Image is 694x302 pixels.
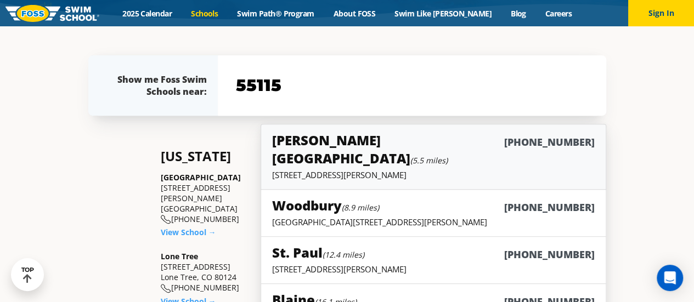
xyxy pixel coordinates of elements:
div: Open Intercom Messenger [657,265,683,291]
h5: [PERSON_NAME][GEOGRAPHIC_DATA] [272,131,504,167]
h6: [PHONE_NUMBER] [504,248,595,261]
p: [STREET_ADDRESS][PERSON_NAME] [272,169,594,180]
a: St. Paul(12.4 miles)[PHONE_NUMBER][STREET_ADDRESS][PERSON_NAME] [261,236,606,284]
a: Careers [535,8,581,19]
p: [GEOGRAPHIC_DATA][STREET_ADDRESS][PERSON_NAME] [272,216,594,227]
div: Show me Foss Swim Schools near: [110,73,207,98]
p: [STREET_ADDRESS][PERSON_NAME] [272,264,594,275]
input: YOUR ZIP CODE [233,70,591,101]
a: Blog [501,8,535,19]
small: (12.4 miles) [323,249,364,260]
a: [PERSON_NAME][GEOGRAPHIC_DATA](5.5 miles)[PHONE_NUMBER][STREET_ADDRESS][PERSON_NAME] [261,124,606,190]
h6: [PHONE_NUMBER] [504,201,595,214]
a: 2025 Calendar [113,8,182,19]
a: Woodbury(8.9 miles)[PHONE_NUMBER][GEOGRAPHIC_DATA][STREET_ADDRESS][PERSON_NAME] [261,189,606,237]
h5: St. Paul [272,243,364,261]
small: (8.9 miles) [342,202,379,213]
h5: Woodbury [272,196,379,214]
a: About FOSS [324,8,385,19]
a: Swim Like [PERSON_NAME] [385,8,501,19]
img: FOSS Swim School Logo [5,5,99,22]
small: (5.5 miles) [410,155,448,166]
div: TOP [21,266,34,283]
a: Schools [182,8,228,19]
a: Swim Path® Program [228,8,324,19]
h6: [PHONE_NUMBER] [504,135,595,167]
